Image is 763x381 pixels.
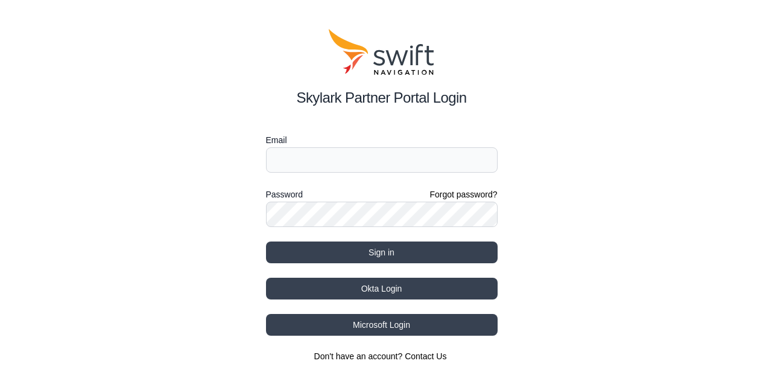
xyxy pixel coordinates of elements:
label: Password [266,187,303,202]
label: Email [266,133,498,147]
button: Microsoft Login [266,314,498,336]
section: Don't have an account? [266,350,498,362]
a: Contact Us [405,351,446,361]
h2: Skylark Partner Portal Login [266,87,498,109]
a: Forgot password? [429,188,497,200]
button: Sign in [266,242,498,263]
button: Okta Login [266,278,498,299]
